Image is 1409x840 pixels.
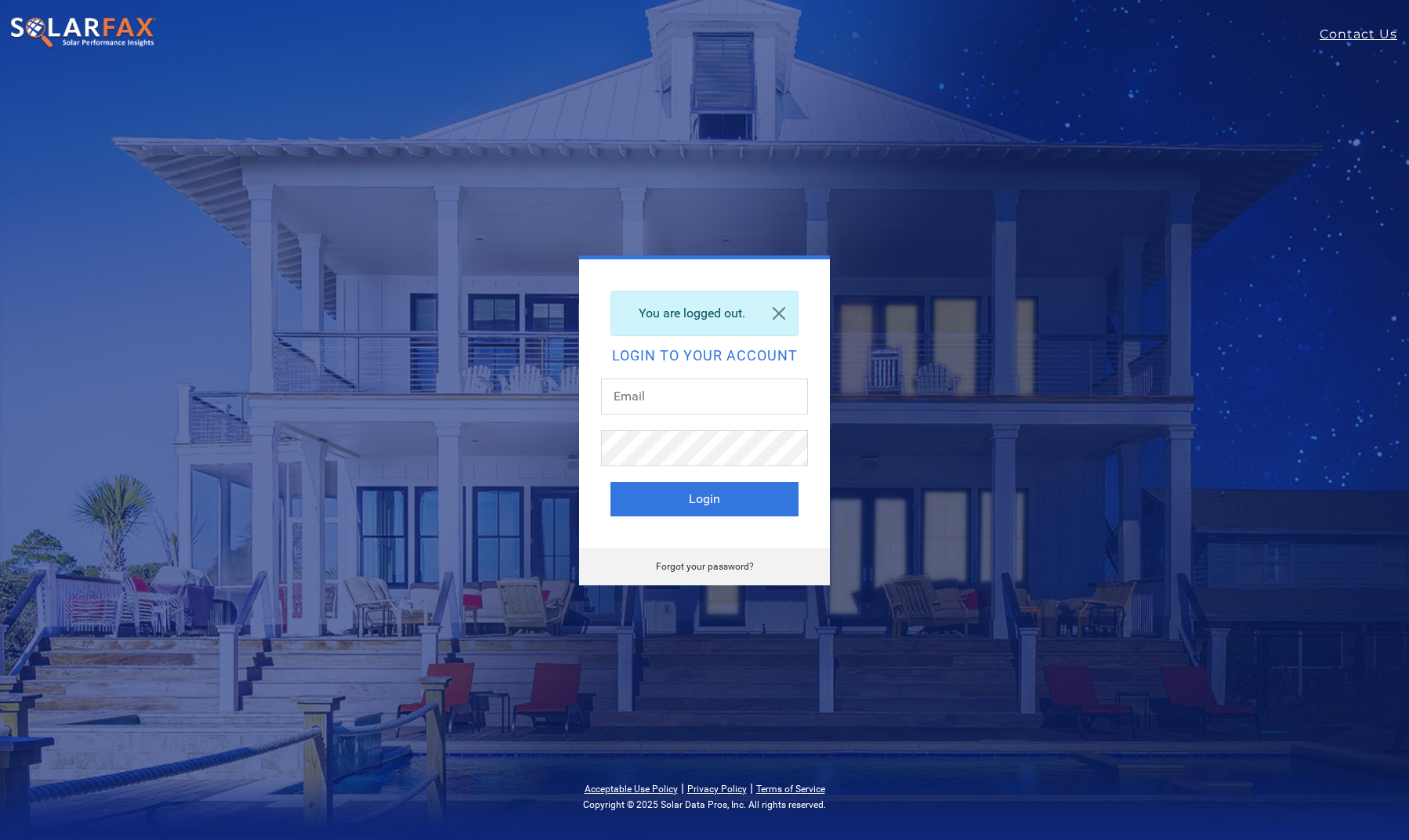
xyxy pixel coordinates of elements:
span: | [681,780,684,795]
a: Contact Us [1320,25,1409,44]
img: SolarFax [9,16,157,49]
div: You are logged out. [610,291,799,336]
a: Forgot your password? [656,561,754,572]
a: Terms of Service [756,784,825,795]
span: | [750,780,753,795]
input: Email [601,378,808,415]
a: Privacy Policy [687,784,747,795]
button: Login [610,482,799,516]
a: Close [760,291,798,335]
a: Acceptable Use Policy [585,784,678,795]
h2: Login to your account [610,349,799,363]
